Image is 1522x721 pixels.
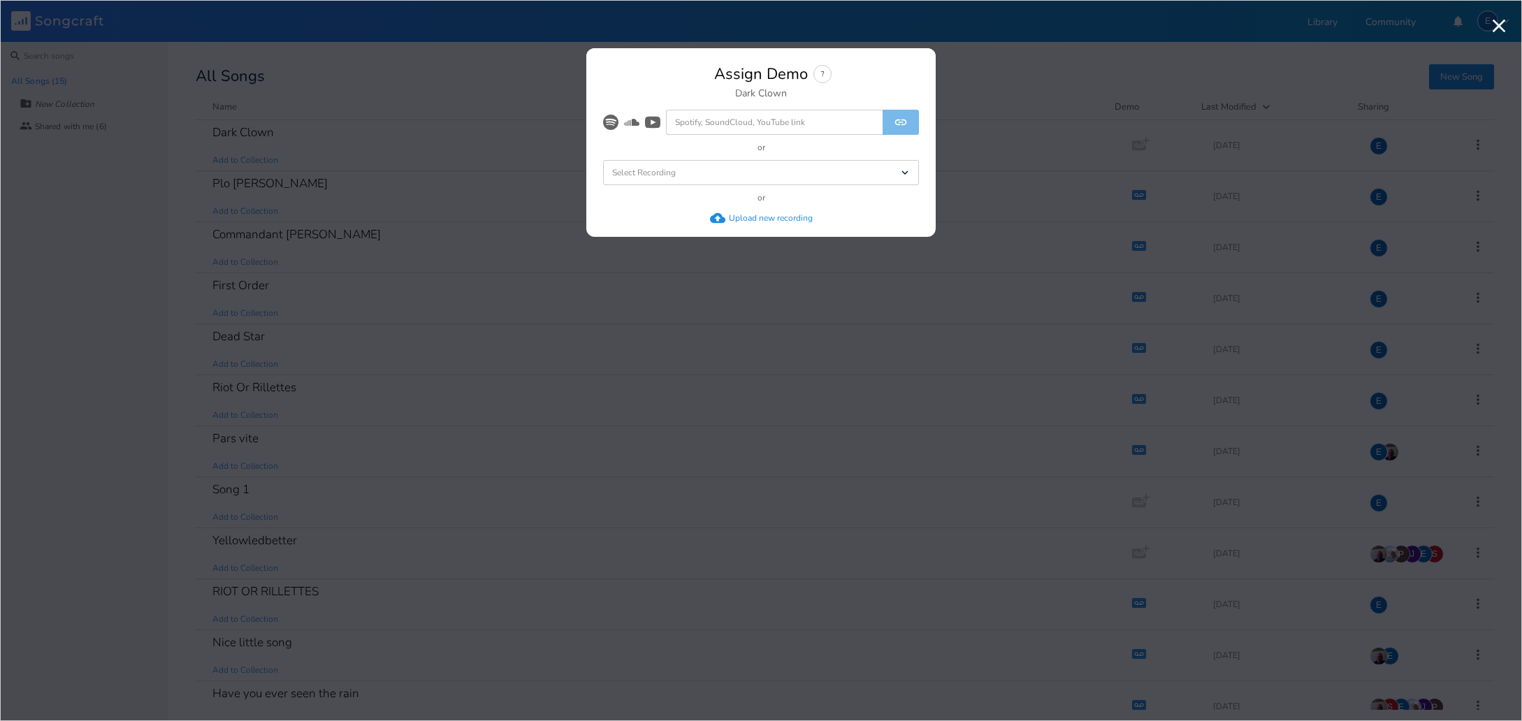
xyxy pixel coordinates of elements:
[883,110,919,135] button: Link Demo
[729,212,813,224] div: Upload new recording
[710,210,813,226] button: Upload new recording
[758,194,765,202] div: or
[666,110,883,135] input: Spotify, SoundCloud, YouTube link
[714,66,808,82] div: Assign Demo
[735,89,787,99] div: Dark Clown
[758,143,765,152] div: or
[813,65,832,83] div: ?
[612,168,676,177] span: Select Recording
